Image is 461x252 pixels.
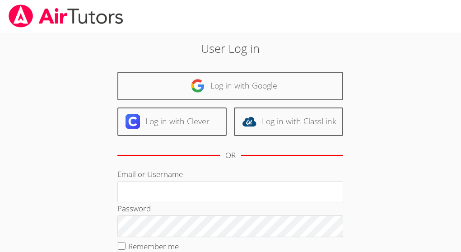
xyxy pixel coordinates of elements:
img: classlink-logo-d6bb404cc1216ec64c9a2012d9dc4662098be43eaf13dc465df04b49fa7ab582.svg [242,114,256,129]
img: clever-logo-6eab21bc6e7a338710f1a6ff85c0baf02591cd810cc4098c63d3a4b26e2feb20.svg [126,114,140,129]
div: OR [225,149,236,162]
img: google-logo-50288ca7cdecda66e5e0955fdab243c47b7ad437acaf1139b6f446037453330a.svg [191,79,205,93]
img: airtutors_banner-c4298cdbf04f3fff15de1276eac7730deb9818008684d7c2e4769d2f7ddbe033.png [8,5,124,28]
a: Log in with Clever [117,107,227,136]
a: Log in with ClassLink [234,107,343,136]
label: Remember me [128,241,179,252]
label: Email or Username [117,169,183,179]
label: Password [117,203,151,214]
h2: User Log in [65,40,396,57]
a: Log in with Google [117,72,343,100]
